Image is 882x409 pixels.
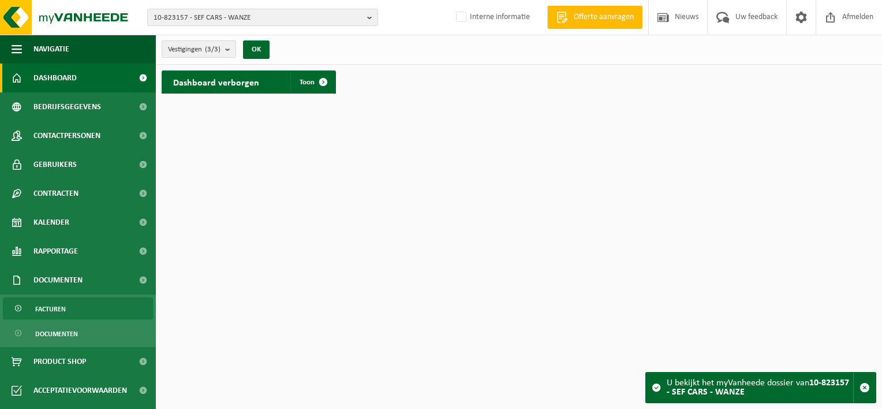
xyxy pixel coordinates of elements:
a: Documenten [3,322,153,344]
a: Facturen [3,298,153,319]
span: Navigatie [33,35,69,64]
a: Offerte aanvragen [547,6,642,29]
label: Interne informatie [454,9,530,26]
h2: Dashboard verborgen [162,70,271,93]
span: Contactpersonen [33,121,100,150]
span: Dashboard [33,64,77,92]
span: Kalender [33,208,69,237]
span: Gebruikers [33,150,77,179]
strong: 10-823157 - SEF CARS - WANZE [667,378,849,397]
span: Documenten [35,323,78,345]
span: Toon [300,79,315,86]
span: Documenten [33,266,83,295]
span: Facturen [35,298,66,320]
span: Rapportage [33,237,78,266]
button: 10-823157 - SEF CARS - WANZE [147,9,378,26]
span: Contracten [33,179,79,208]
a: Toon [290,70,335,94]
span: Vestigingen [168,41,220,58]
span: Offerte aanvragen [571,12,637,23]
span: Product Shop [33,347,86,376]
button: OK [243,40,270,59]
button: Vestigingen(3/3) [162,40,236,58]
count: (3/3) [205,46,220,53]
span: Bedrijfsgegevens [33,92,101,121]
div: U bekijkt het myVanheede dossier van [667,373,853,403]
span: 10-823157 - SEF CARS - WANZE [154,9,362,27]
span: Acceptatievoorwaarden [33,376,127,405]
